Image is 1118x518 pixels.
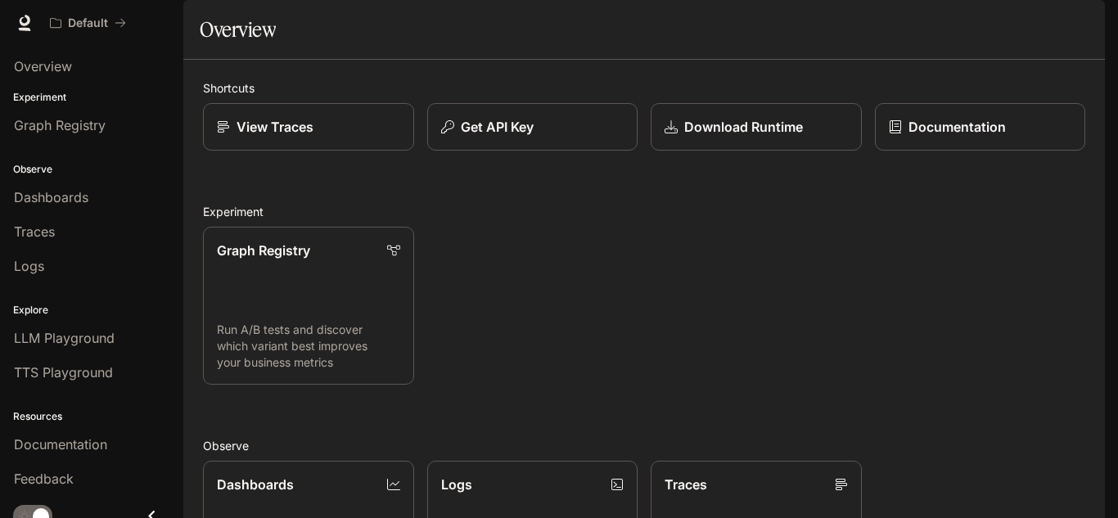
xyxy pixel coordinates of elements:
[203,227,414,385] a: Graph RegistryRun A/B tests and discover which variant best improves your business metrics
[461,117,534,137] p: Get API Key
[875,103,1086,151] a: Documentation
[651,103,862,151] a: Download Runtime
[203,203,1085,220] h2: Experiment
[203,103,414,151] a: View Traces
[43,7,133,39] button: All workspaces
[68,16,108,30] p: Default
[908,117,1006,137] p: Documentation
[684,117,803,137] p: Download Runtime
[427,103,638,151] button: Get API Key
[203,437,1085,454] h2: Observe
[203,79,1085,97] h2: Shortcuts
[237,117,313,137] p: View Traces
[665,475,707,494] p: Traces
[217,322,400,371] p: Run A/B tests and discover which variant best improves your business metrics
[217,241,310,260] p: Graph Registry
[200,13,276,46] h1: Overview
[217,475,294,494] p: Dashboards
[441,475,472,494] p: Logs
